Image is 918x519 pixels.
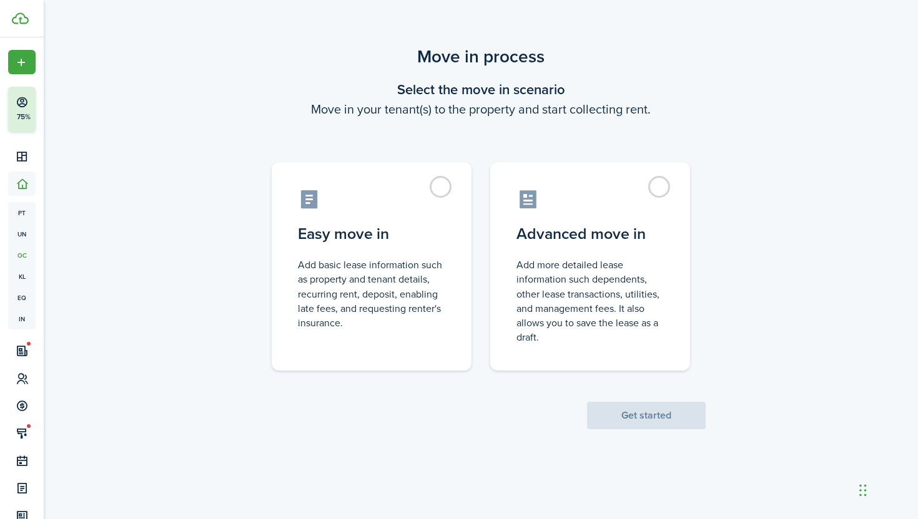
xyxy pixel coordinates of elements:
[8,308,36,329] a: in
[8,202,36,223] a: pt
[8,287,36,308] a: eq
[256,100,706,119] wizard-step-header-description: Move in your tenant(s) to the property and start collecting rent.
[16,112,31,122] p: 75%
[8,223,36,245] a: un
[256,44,706,70] scenario-title: Move in process
[298,223,445,245] control-radio-card-title: Easy move in
[8,50,36,74] button: Open menu
[856,459,918,519] iframe: Chat Widget
[516,258,664,344] control-radio-card-description: Add more detailed lease information such dependents, other lease transactions, utilities, and man...
[8,245,36,266] a: oc
[12,12,29,24] img: TenantCloud
[8,266,36,287] a: kl
[516,223,664,245] control-radio-card-title: Advanced move in
[859,472,867,509] div: Drag
[8,87,112,132] button: 75%
[256,79,706,100] wizard-step-header-title: Select the move in scenario
[298,258,445,330] control-radio-card-description: Add basic lease information such as property and tenant details, recurring rent, deposit, enablin...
